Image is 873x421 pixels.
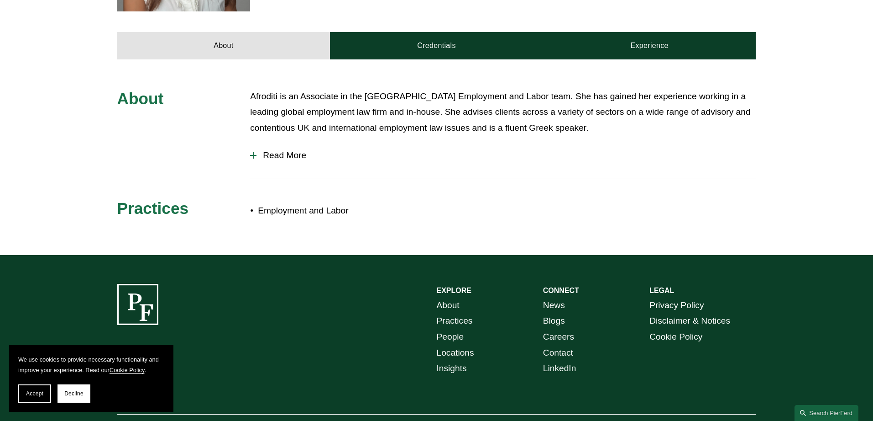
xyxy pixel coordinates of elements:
a: Contact [543,345,573,361]
a: Blogs [543,313,565,329]
p: Afroditi is an Associate in the [GEOGRAPHIC_DATA] Employment and Labor team. She has gained her e... [250,89,756,136]
strong: LEGAL [649,287,674,294]
a: Privacy Policy [649,298,704,314]
span: Accept [26,390,43,397]
p: Employment and Labor [258,203,436,219]
a: About [117,32,330,59]
a: LinkedIn [543,361,576,377]
span: About [117,90,164,107]
a: Practices [437,313,473,329]
span: Read More [256,150,756,160]
p: We use cookies to provide necessary functionality and improve your experience. Read our . [18,354,164,375]
span: Decline [64,390,84,397]
a: Locations [437,345,474,361]
button: Accept [18,384,51,403]
a: Search this site [795,405,858,421]
a: Disclaimer & Notices [649,313,730,329]
button: Decline [58,384,90,403]
a: News [543,298,565,314]
a: Insights [437,361,467,377]
a: About [437,298,460,314]
a: Cookie Policy [649,329,702,345]
span: Practices [117,199,189,217]
section: Cookie banner [9,345,173,412]
strong: CONNECT [543,287,579,294]
strong: EXPLORE [437,287,471,294]
button: Read More [250,144,756,167]
a: Credentials [330,32,543,59]
a: Careers [543,329,574,345]
a: Cookie Policy [110,367,145,373]
a: People [437,329,464,345]
a: Experience [543,32,756,59]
